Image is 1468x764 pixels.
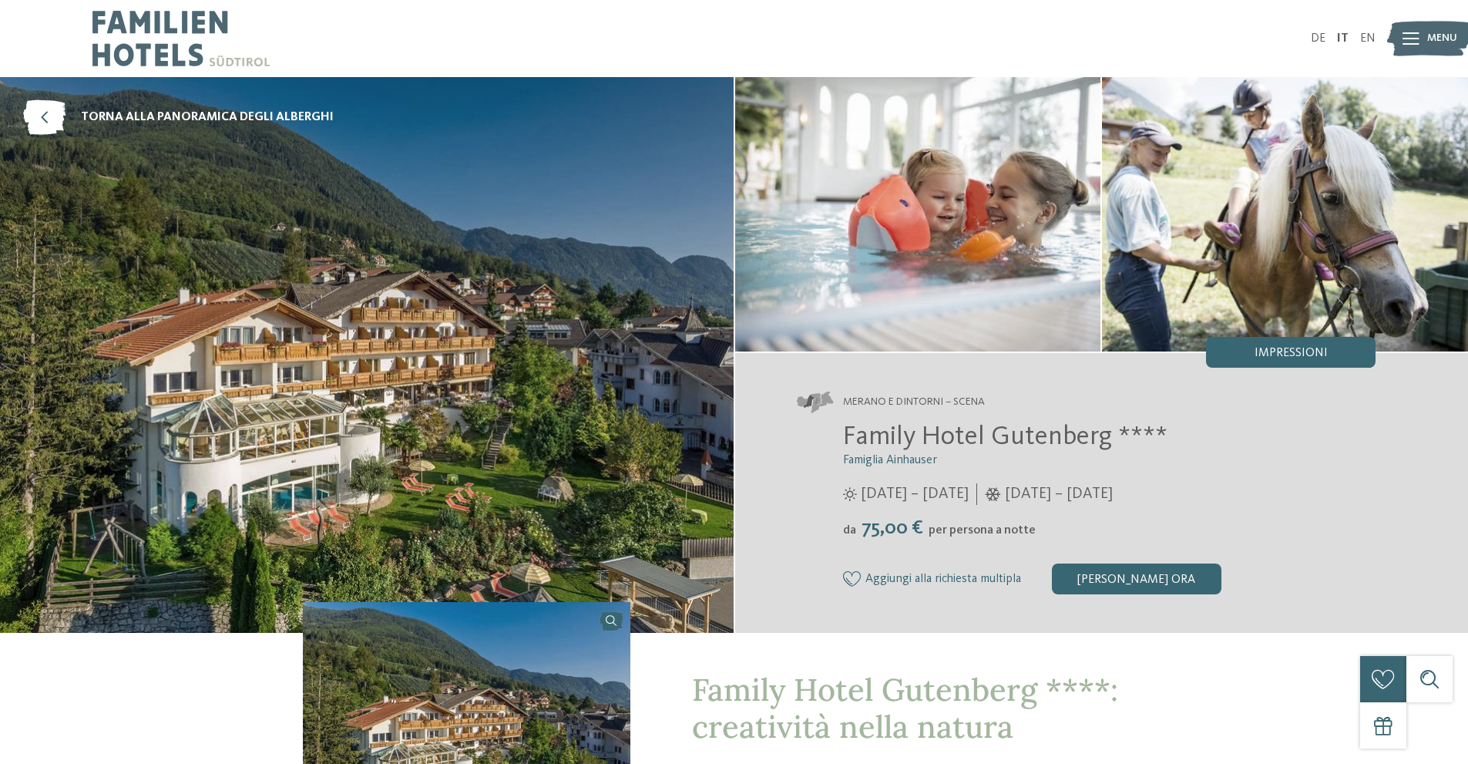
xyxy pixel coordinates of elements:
[843,487,857,501] i: Orari d'apertura estate
[23,100,334,135] a: torna alla panoramica degli alberghi
[1102,77,1468,352] img: Family Hotel Gutenberg ****
[843,395,985,410] span: Merano e dintorni – Scena
[861,483,969,505] span: [DATE] – [DATE]
[735,77,1101,352] img: il family hotel a Scena per amanti della natura dall’estro creativo
[1360,32,1376,45] a: EN
[1427,31,1457,46] span: Menu
[843,524,856,537] span: da
[81,109,334,126] span: torna alla panoramica degli alberghi
[843,454,937,466] span: Famiglia Ainhauser
[1311,32,1325,45] a: DE
[929,524,1036,537] span: per persona a notte
[843,423,1167,450] span: Family Hotel Gutenberg ****
[1337,32,1349,45] a: IT
[865,573,1021,587] span: Aggiungi alla richiesta multipla
[692,670,1118,746] span: Family Hotel Gutenberg ****: creatività nella natura
[1052,564,1221,594] div: [PERSON_NAME] ora
[858,518,927,538] span: 75,00 €
[985,487,1001,501] i: Orari d'apertura inverno
[1255,347,1328,359] span: Impressioni
[1005,483,1113,505] span: [DATE] – [DATE]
